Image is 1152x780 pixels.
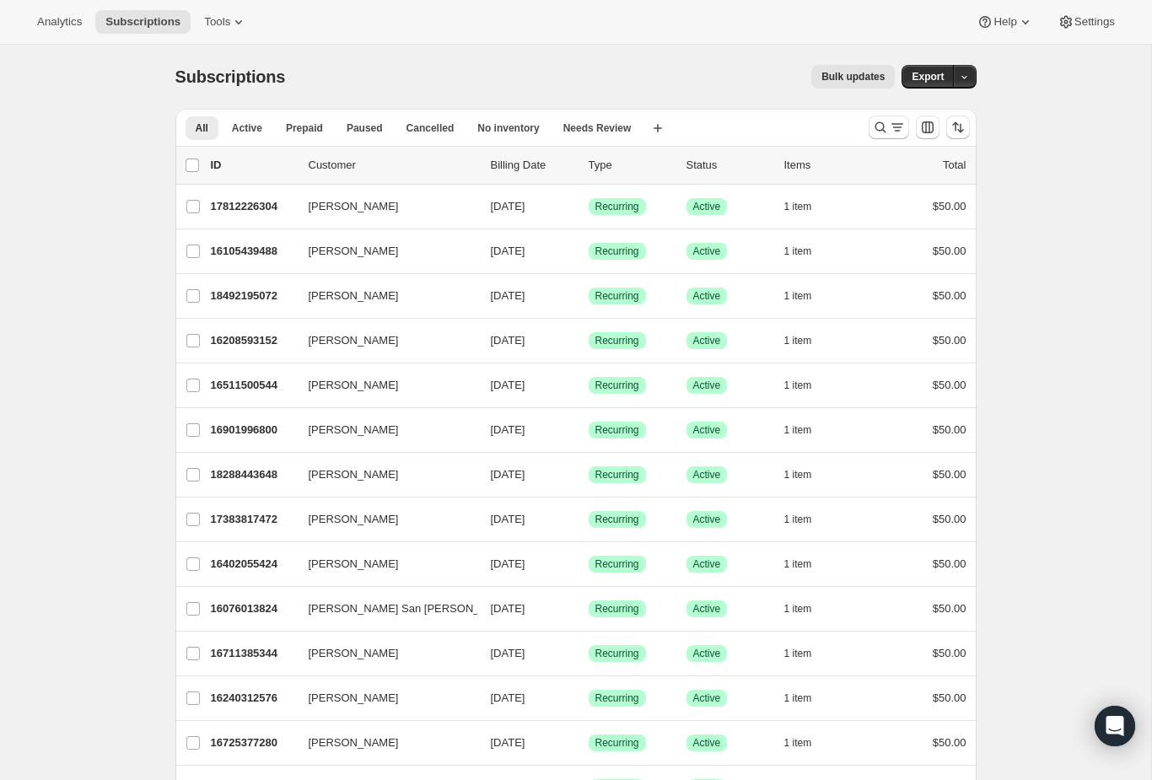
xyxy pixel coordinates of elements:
[211,198,295,215] p: 17812226304
[211,511,295,528] p: 17383817472
[309,556,399,573] span: [PERSON_NAME]
[406,121,455,135] span: Cancelled
[477,121,539,135] span: No inventory
[993,15,1016,29] span: Help
[784,557,812,571] span: 1 item
[933,691,966,704] span: $50.00
[211,418,966,442] div: 16901996800[PERSON_NAME][DATE]SuccessRecurringSuccessActive1 item$50.00
[491,468,525,481] span: [DATE]
[299,729,467,756] button: [PERSON_NAME]
[811,65,895,89] button: Bulk updates
[821,70,885,83] span: Bulk updates
[933,289,966,302] span: $50.00
[784,245,812,258] span: 1 item
[693,200,721,213] span: Active
[491,423,525,436] span: [DATE]
[299,461,467,488] button: [PERSON_NAME]
[211,597,966,621] div: 16076013824[PERSON_NAME] San [PERSON_NAME][DATE]SuccessRecurringSuccessActive1 item$50.00
[784,468,812,481] span: 1 item
[491,736,525,749] span: [DATE]
[232,121,262,135] span: Active
[309,600,514,617] span: [PERSON_NAME] San [PERSON_NAME]
[933,379,966,391] span: $50.00
[491,157,575,174] p: Billing Date
[784,642,831,665] button: 1 item
[693,334,721,347] span: Active
[211,243,295,260] p: 16105439488
[299,685,467,712] button: [PERSON_NAME]
[595,691,639,705] span: Recurring
[595,334,639,347] span: Recurring
[211,284,966,308] div: 18492195072[PERSON_NAME][DATE]SuccessRecurringSuccessActive1 item$50.00
[299,506,467,533] button: [PERSON_NAME]
[784,157,869,174] div: Items
[693,691,721,705] span: Active
[309,690,399,707] span: [PERSON_NAME]
[204,15,230,29] span: Tools
[693,602,721,616] span: Active
[299,193,467,220] button: [PERSON_NAME]
[27,10,92,34] button: Analytics
[491,647,525,659] span: [DATE]
[933,513,966,525] span: $50.00
[693,736,721,750] span: Active
[211,157,295,174] p: ID
[211,731,966,755] div: 16725377280[PERSON_NAME][DATE]SuccessRecurringSuccessActive1 item$50.00
[784,239,831,263] button: 1 item
[693,245,721,258] span: Active
[491,379,525,391] span: [DATE]
[966,10,1043,34] button: Help
[933,736,966,749] span: $50.00
[933,557,966,570] span: $50.00
[933,200,966,212] span: $50.00
[1095,706,1135,746] div: Open Intercom Messenger
[784,463,831,487] button: 1 item
[784,602,812,616] span: 1 item
[933,245,966,257] span: $50.00
[286,121,323,135] span: Prepaid
[595,289,639,303] span: Recurring
[784,513,812,526] span: 1 item
[211,600,295,617] p: 16076013824
[784,686,831,710] button: 1 item
[784,334,812,347] span: 1 item
[693,289,721,303] span: Active
[933,423,966,436] span: $50.00
[1074,15,1115,29] span: Settings
[211,329,966,352] div: 16208593152[PERSON_NAME][DATE]SuccessRecurringSuccessActive1 item$50.00
[211,288,295,304] p: 18492195072
[309,332,399,349] span: [PERSON_NAME]
[299,551,467,578] button: [PERSON_NAME]
[347,121,383,135] span: Paused
[309,198,399,215] span: [PERSON_NAME]
[491,691,525,704] span: [DATE]
[211,556,295,573] p: 16402055424
[299,640,467,667] button: [PERSON_NAME]
[309,466,399,483] span: [PERSON_NAME]
[589,157,673,174] div: Type
[309,377,399,394] span: [PERSON_NAME]
[784,374,831,397] button: 1 item
[299,417,467,444] button: [PERSON_NAME]
[309,511,399,528] span: [PERSON_NAME]
[211,195,966,218] div: 17812226304[PERSON_NAME][DATE]SuccessRecurringSuccessActive1 item$50.00
[595,736,639,750] span: Recurring
[693,647,721,660] span: Active
[491,513,525,525] span: [DATE]
[211,734,295,751] p: 16725377280
[211,157,966,174] div: IDCustomerBilling DateTypeStatusItemsTotal
[309,243,399,260] span: [PERSON_NAME]
[693,513,721,526] span: Active
[211,374,966,397] div: 16511500544[PERSON_NAME][DATE]SuccessRecurringSuccessActive1 item$50.00
[784,379,812,392] span: 1 item
[869,116,909,139] button: Search and filter results
[902,65,954,89] button: Export
[211,377,295,394] p: 16511500544
[595,647,639,660] span: Recurring
[784,597,831,621] button: 1 item
[175,67,286,86] span: Subscriptions
[211,508,966,531] div: 17383817472[PERSON_NAME][DATE]SuccessRecurringSuccessActive1 item$50.00
[933,602,966,615] span: $50.00
[946,116,970,139] button: Sort the results
[686,157,771,174] p: Status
